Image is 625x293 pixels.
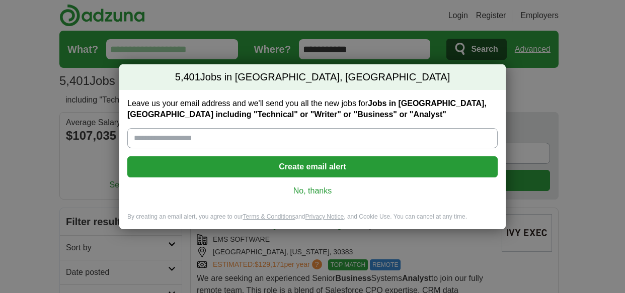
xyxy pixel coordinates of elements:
button: Create email alert [127,156,498,177]
a: Privacy Notice [305,213,344,220]
span: 5,401 [175,70,200,84]
div: By creating an email alert, you agree to our and , and Cookie Use. You can cancel at any time. [119,213,506,229]
label: Leave us your email address and we'll send you all the new jobs for [127,98,498,120]
h2: Jobs in [GEOGRAPHIC_DATA], [GEOGRAPHIC_DATA] [119,64,506,90]
a: No, thanks [135,185,490,197]
a: Terms & Conditions [243,213,295,220]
